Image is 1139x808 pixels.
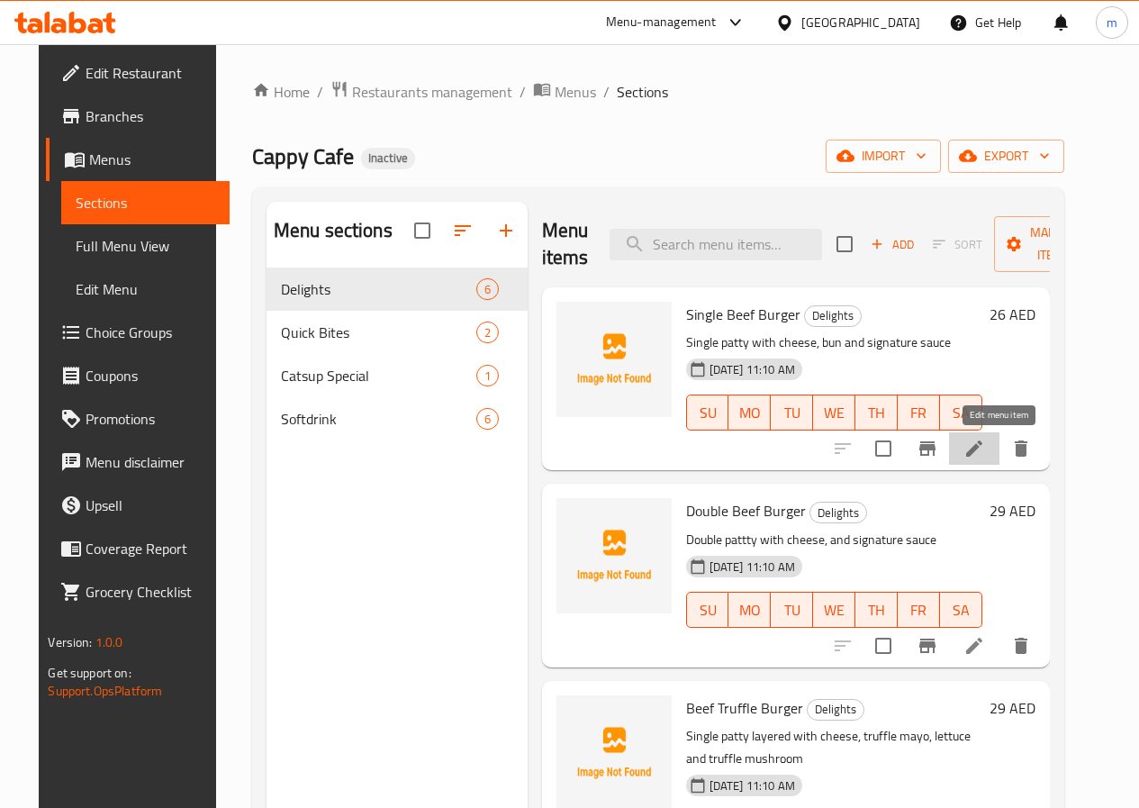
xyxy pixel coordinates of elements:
[686,529,982,551] p: Double pattty with cheese, and signature sauce
[281,365,476,386] span: Catsup Special
[86,365,214,386] span: Coupons
[76,278,214,300] span: Edit Menu
[252,136,354,177] span: Cappy Cafe
[771,592,813,628] button: TU
[778,400,806,426] span: TU
[603,81,610,103] li: /
[252,81,310,103] a: Home
[963,145,1050,168] span: export
[810,503,866,523] span: Delights
[940,395,982,431] button: SA
[686,592,729,628] button: SU
[990,498,1035,523] h6: 29 AED
[999,624,1043,667] button: delete
[48,661,131,685] span: Get support on:
[476,322,499,343] div: items
[606,12,717,33] div: Menu-management
[771,395,813,431] button: TU
[826,225,863,263] span: Select section
[476,365,499,386] div: items
[361,150,415,166] span: Inactive
[864,627,902,665] span: Select to update
[813,592,855,628] button: WE
[999,427,1043,470] button: delete
[778,597,806,623] span: TU
[89,149,214,170] span: Menus
[807,699,864,721] div: Delights
[542,217,589,271] h2: Menu items
[948,140,1064,173] button: export
[863,597,890,623] span: TH
[686,395,729,431] button: SU
[46,138,229,181] a: Menus
[281,278,476,300] span: Delights
[86,581,214,603] span: Grocery Checklist
[281,408,476,430] span: Softdrink
[86,495,214,516] span: Upsell
[906,624,949,667] button: Branch-specific-item
[46,311,229,354] a: Choice Groups
[898,592,940,628] button: FR
[48,679,162,703] a: Support.OpsPlatform
[317,81,323,103] li: /
[252,80,1064,104] nav: breadcrumb
[281,322,476,343] span: Quick Bites
[906,427,949,470] button: Branch-specific-item
[330,80,512,104] a: Restaurants management
[610,229,822,260] input: search
[990,695,1035,721] h6: 29 AED
[686,725,982,770] p: Single patty layered with cheese, truffle mayo, lettuce and truffle mushroom
[905,400,933,426] span: FR
[702,777,802,794] span: [DATE] 11:10 AM
[86,62,214,84] span: Edit Restaurant
[477,368,498,385] span: 1
[994,216,1115,272] button: Manage items
[361,148,415,169] div: Inactive
[48,631,92,654] span: Version:
[820,400,848,426] span: WE
[805,305,861,326] span: Delights
[947,400,975,426] span: SA
[484,209,528,252] button: Add section
[46,397,229,440] a: Promotions
[868,234,917,255] span: Add
[86,408,214,430] span: Promotions
[352,81,512,103] span: Restaurants management
[46,527,229,570] a: Coverage Report
[864,430,902,468] span: Select to update
[477,411,498,428] span: 6
[694,597,722,623] span: SU
[267,268,528,311] div: Delights6
[694,400,722,426] span: SU
[46,440,229,484] a: Menu disclaimer
[95,631,123,654] span: 1.0.0
[840,145,927,168] span: import
[809,502,867,523] div: Delights
[267,260,528,448] nav: Menu sections
[702,558,802,576] span: [DATE] 11:10 AM
[686,301,800,328] span: Single Beef Burger
[808,699,863,720] span: Delights
[686,331,982,354] p: Single patty with cheese, bun and signature sauce
[520,81,526,103] li: /
[61,181,229,224] a: Sections
[863,231,921,259] span: Add item
[826,140,941,173] button: import
[855,592,898,628] button: TH
[46,95,229,138] a: Branches
[728,592,771,628] button: MO
[403,212,441,250] span: Select all sections
[617,81,668,103] span: Sections
[702,361,802,378] span: [DATE] 11:10 AM
[477,281,498,298] span: 6
[855,395,898,431] button: TH
[863,231,921,259] button: Add
[947,597,975,623] span: SA
[86,322,214,343] span: Choice Groups
[46,51,229,95] a: Edit Restaurant
[76,192,214,213] span: Sections
[267,311,528,354] div: Quick Bites2
[556,498,672,613] img: Double Beef Burger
